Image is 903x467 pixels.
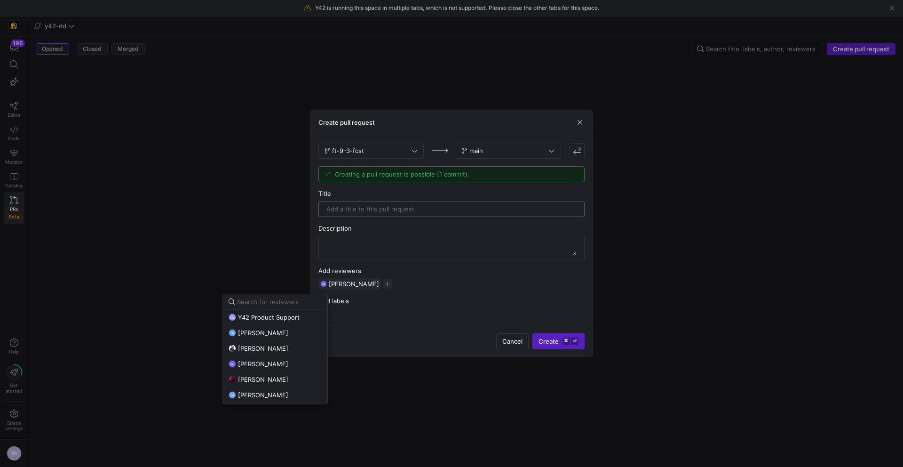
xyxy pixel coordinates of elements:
[238,329,288,337] span: [PERSON_NAME]
[229,376,236,383] img: https://storage.googleapis.com/y42-prod-data-exchange/images/ICWEDZt8PPNNsC1M8rtt1ADXuM1CLD3OveQ6...
[238,391,288,399] span: [PERSON_NAME]
[238,314,300,321] span: Y42 Product Support
[229,391,236,399] div: TH
[238,345,288,352] span: [PERSON_NAME]
[229,329,236,337] div: JR
[238,376,288,383] span: [PERSON_NAME]
[229,360,236,368] div: MN
[229,314,236,321] div: YPS
[229,345,236,352] img: https://storage.googleapis.com/y42-prod-data-exchange/images/eavvdt3BI1mUL5aTwIpAt5MuNEaIUcQWfwmP...
[238,360,288,368] span: [PERSON_NAME]
[237,298,322,306] input: Search for reviewers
